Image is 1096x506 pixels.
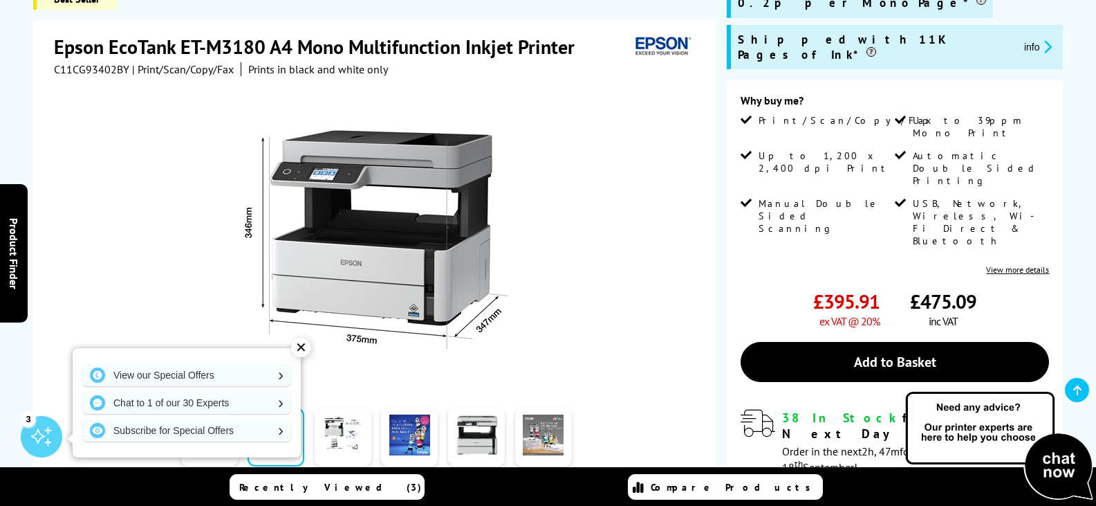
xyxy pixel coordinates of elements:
img: Epson EcoTank ET-M3180 Thumbnail [241,104,512,375]
span: C11CG93402BY [54,62,129,76]
span: 2h, 47m [862,444,900,458]
span: Print/Scan/Copy/Fax [759,114,936,127]
span: Automatic Double Sided Printing [913,150,1046,187]
img: Epson [630,34,694,60]
span: Compare Products [651,481,818,494]
span: inc VAT [929,314,958,328]
span: ex VAT @ 20% [819,314,880,328]
span: Recently Viewed (3) [239,481,422,494]
span: £475.09 [910,289,976,314]
div: modal_delivery [741,410,1050,473]
span: £395.91 [813,289,880,314]
a: Recently Viewed (3) [230,474,425,500]
span: Manual Double Sided Scanning [759,197,892,235]
sup: th [795,458,803,470]
a: View our Special Offers [83,364,290,386]
span: 38 In Stock [782,410,902,426]
span: | Print/Scan/Copy/Fax [132,62,234,76]
div: for FREE Next Day Delivery [782,410,1050,442]
span: Order in the next for Free Delivery [DATE] 18 September! [782,444,1010,474]
h1: Epson EcoTank ET-M3180 A4 Mono Multifunction Inkjet Printer [54,34,588,60]
a: Compare Products [628,474,823,500]
a: Chat to 1 of our 30 Experts [83,392,290,414]
span: USB, Network, Wireless, Wi-Fi Direct & Bluetooth [913,197,1046,247]
div: 3 [21,411,36,426]
div: Why buy me? [741,93,1050,114]
a: View more details [986,264,1049,275]
span: Shipped with 11K Pages of Ink* [738,32,1013,62]
span: Up to 39ppm Mono Print [913,114,1046,139]
a: Add to Basket [741,342,1050,382]
img: Open Live Chat window [902,390,1096,503]
a: Subscribe for Special Offers [83,419,290,442]
i: Prints in black and white only [248,62,388,76]
span: Product Finder [7,217,21,289]
div: ✕ [291,338,310,357]
button: promo-description [1020,39,1057,55]
span: Up to 1,200 x 2,400 dpi Print [759,150,892,174]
